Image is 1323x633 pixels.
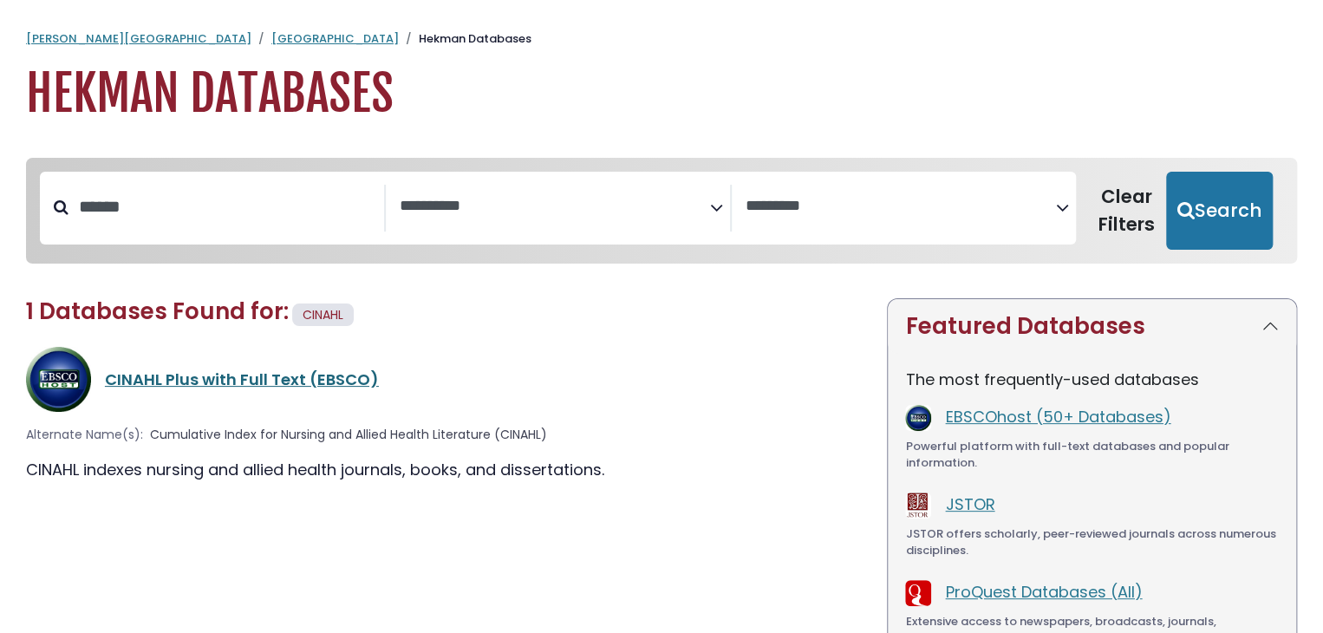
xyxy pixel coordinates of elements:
span: CINAHL [303,306,343,323]
button: Submit for Search Results [1166,172,1273,250]
nav: Search filters [26,158,1297,264]
textarea: Search [746,198,1056,216]
nav: breadcrumb [26,30,1297,48]
div: JSTOR offers scholarly, peer-reviewed journals across numerous disciplines. [905,525,1279,559]
span: Cumulative Index for Nursing and Allied Health Literature (CINAHL) [150,426,547,444]
li: Hekman Databases [399,30,531,48]
h1: Hekman Databases [26,65,1297,123]
input: Search database by title or keyword [68,193,384,221]
a: ProQuest Databases (All) [945,581,1142,603]
a: CINAHL Plus with Full Text (EBSCO) [105,369,379,390]
a: JSTOR [945,493,994,515]
button: Clear Filters [1086,172,1166,250]
div: CINAHL indexes nursing and allied health journals, books, and dissertations. [26,458,866,481]
a: [PERSON_NAME][GEOGRAPHIC_DATA] [26,30,251,47]
textarea: Search [400,198,710,216]
a: [GEOGRAPHIC_DATA] [271,30,399,47]
a: EBSCOhost (50+ Databases) [945,406,1170,427]
p: The most frequently-used databases [905,368,1279,391]
span: Alternate Name(s): [26,426,143,444]
div: Powerful platform with full-text databases and popular information. [905,438,1279,472]
button: Featured Databases [888,299,1296,354]
span: 1 Databases Found for: [26,296,289,327]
